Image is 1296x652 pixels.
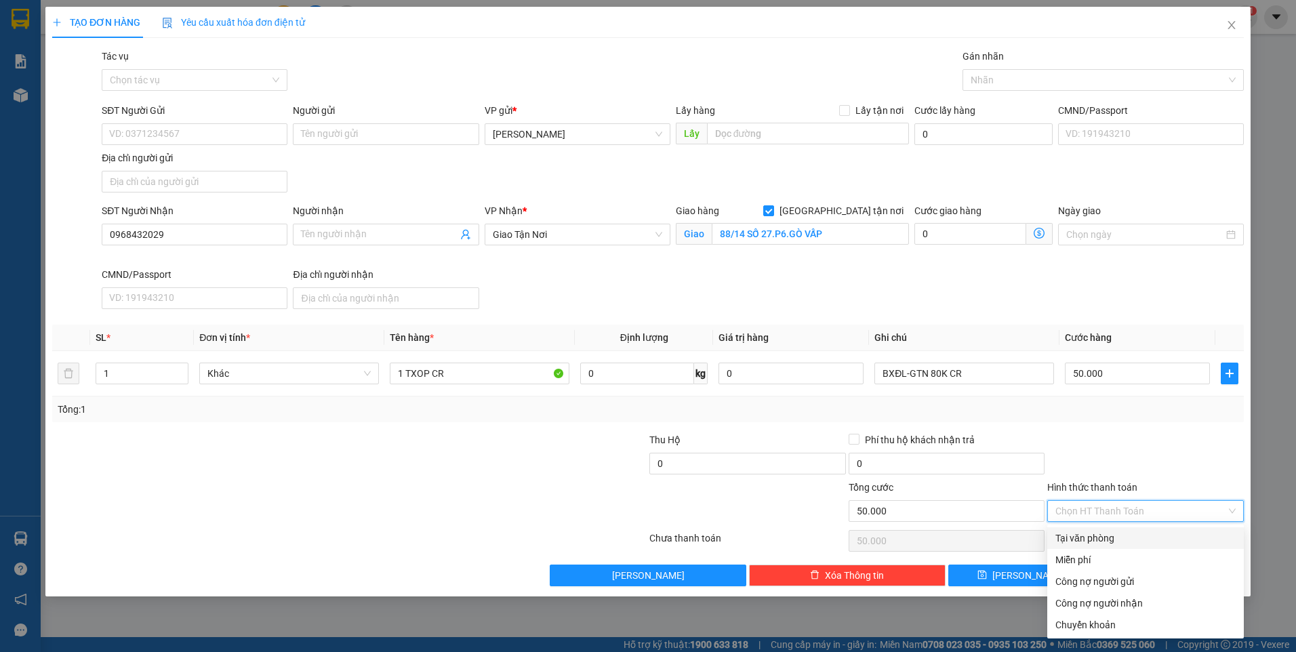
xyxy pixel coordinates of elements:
[102,51,129,62] label: Tác vụ
[948,565,1095,586] button: save[PERSON_NAME]
[810,570,819,581] span: delete
[914,105,975,116] label: Cước lấy hàng
[718,363,864,384] input: 0
[293,203,479,218] div: Người nhận
[96,332,106,343] span: SL
[1047,482,1137,493] label: Hình thức thanh toán
[676,123,707,144] span: Lấy
[1226,20,1237,30] span: close
[648,531,847,554] div: Chưa thanh toán
[620,332,668,343] span: Định lượng
[1055,617,1236,632] div: Chuyển khoản
[914,223,1026,245] input: Cước giao hàng
[493,124,662,144] span: Phan Đình Phùng
[718,332,769,343] span: Giá trị hàng
[460,229,471,240] span: user-add
[162,18,173,28] img: icon
[1055,552,1236,567] div: Miễn phí
[493,224,662,245] span: Giao Tận Nơi
[869,325,1059,351] th: Ghi chú
[102,203,287,218] div: SĐT Người Nhận
[850,103,909,118] span: Lấy tận nơi
[1221,363,1238,384] button: plus
[1058,205,1101,216] label: Ngày giao
[1034,228,1045,239] span: dollar-circle
[1066,227,1223,242] input: Ngày giao
[485,103,670,118] div: VP gửi
[52,18,62,27] span: plus
[914,123,1053,145] input: Cước lấy hàng
[676,105,715,116] span: Lấy hàng
[102,103,287,118] div: SĐT Người Gửi
[1047,571,1244,592] div: Cước gửi hàng sẽ được ghi vào công nợ của người gửi
[649,434,681,445] span: Thu Hộ
[390,332,434,343] span: Tên hàng
[293,287,479,309] input: Địa chỉ của người nhận
[712,223,910,245] input: Giao tận nơi
[749,565,946,586] button: deleteXóa Thông tin
[102,267,287,282] div: CMND/Passport
[874,363,1054,384] input: Ghi Chú
[293,267,479,282] div: Địa chỉ người nhận
[1221,368,1238,379] span: plus
[390,363,569,384] input: VD: Bàn, Ghế
[58,363,79,384] button: delete
[825,568,884,583] span: Xóa Thông tin
[58,402,500,417] div: Tổng: 1
[707,123,910,144] input: Dọc đường
[52,17,140,28] span: TẠO ĐƠN HÀNG
[859,432,980,447] span: Phí thu hộ khách nhận trả
[293,103,479,118] div: Người gửi
[849,482,893,493] span: Tổng cước
[612,568,685,583] span: [PERSON_NAME]
[1055,574,1236,589] div: Công nợ người gửi
[1058,103,1244,118] div: CMND/Passport
[207,363,371,384] span: Khác
[485,205,523,216] span: VP Nhận
[1055,531,1236,546] div: Tại văn phòng
[774,203,909,218] span: [GEOGRAPHIC_DATA] tận nơi
[694,363,708,384] span: kg
[1047,592,1244,614] div: Cước gửi hàng sẽ được ghi vào công nợ của người nhận
[199,332,250,343] span: Đơn vị tính
[162,17,305,28] span: Yêu cầu xuất hóa đơn điện tử
[914,205,981,216] label: Cước giao hàng
[963,51,1004,62] label: Gán nhãn
[102,150,287,165] div: Địa chỉ người gửi
[1213,7,1251,45] button: Close
[550,565,746,586] button: [PERSON_NAME]
[676,223,712,245] span: Giao
[992,568,1065,583] span: [PERSON_NAME]
[1065,332,1112,343] span: Cước hàng
[1055,596,1236,611] div: Công nợ người nhận
[102,171,287,192] input: Địa chỉ của người gửi
[676,205,719,216] span: Giao hàng
[977,570,987,581] span: save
